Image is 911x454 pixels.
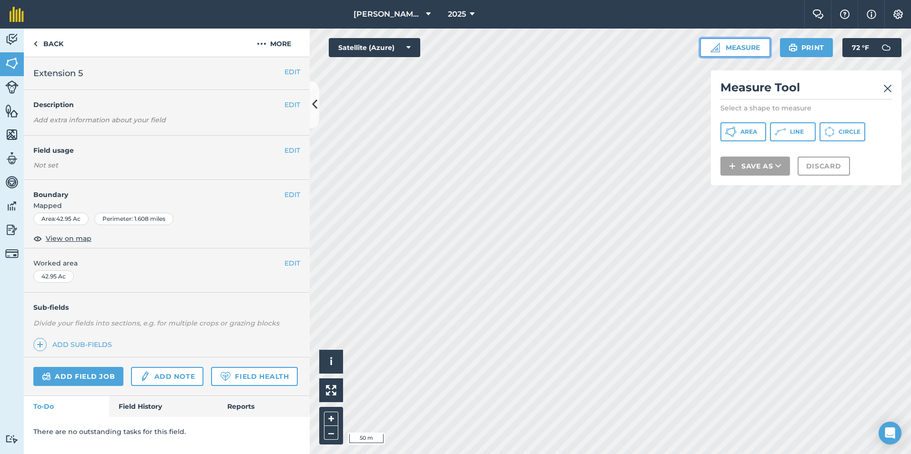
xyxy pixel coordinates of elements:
[140,371,150,382] img: svg+xml;base64,PD94bWwgdmVyc2lvbj0iMS4wIiBlbmNvZGluZz0idXRmLTgiPz4KPCEtLSBHZW5lcmF0b3I6IEFkb2JlIE...
[94,213,173,225] div: Perimeter : 1.608 miles
[257,38,266,49] img: svg+xml;base64,PHN2ZyB4bWxucz0iaHR0cDovL3d3dy53My5vcmcvMjAwMC9zdmciIHdpZHRoPSIyMCIgaGVpZ2h0PSIyNC...
[877,38,896,57] img: svg+xml;base64,PD94bWwgdmVyc2lvbj0iMS4wIiBlbmNvZGluZz0idXRmLTgiPz4KPCEtLSBHZW5lcmF0b3I6IEFkb2JlIE...
[5,199,19,213] img: svg+xml;base64,PD94bWwgdmVyc2lvbj0iMS4wIiBlbmNvZGluZz0idXRmLTgiPz4KPCEtLSBHZW5lcmF0b3I6IEFkb2JlIE...
[700,38,770,57] button: Measure
[33,145,284,156] h4: Field usage
[729,160,736,172] img: svg+xml;base64,PHN2ZyB4bWxucz0iaHR0cDovL3d3dy53My5vcmcvMjAwMC9zdmciIHdpZHRoPSIxNCIgaGVpZ2h0PSIyNC...
[839,128,860,136] span: Circle
[5,80,19,94] img: svg+xml;base64,PD94bWwgdmVyc2lvbj0iMS4wIiBlbmNvZGluZz0idXRmLTgiPz4KPCEtLSBHZW5lcmF0b3I6IEFkb2JlIE...
[33,38,38,49] img: svg+xml;base64,PHN2ZyB4bWxucz0iaHR0cDovL3d3dy53My5vcmcvMjAwMC9zdmciIHdpZHRoPSI5IiBoZWlnaHQ9IjI0Ii...
[24,200,310,211] span: Mapped
[46,233,91,244] span: View on map
[5,247,19,260] img: svg+xml;base64,PD94bWwgdmVyc2lvbj0iMS4wIiBlbmNvZGluZz0idXRmLTgiPz4KPCEtLSBHZW5lcmF0b3I6IEFkb2JlIE...
[720,157,790,176] button: Save as
[5,32,19,47] img: svg+xml;base64,PD94bWwgdmVyc2lvbj0iMS4wIiBlbmNvZGluZz0idXRmLTgiPz4KPCEtLSBHZW5lcmF0b3I6IEFkb2JlIE...
[33,116,166,124] em: Add extra information about your field
[33,270,74,283] div: 42.95 Ac
[10,7,24,22] img: fieldmargin Logo
[324,426,338,440] button: –
[284,258,300,268] button: EDIT
[24,396,109,417] a: To-Do
[33,233,42,244] img: svg+xml;base64,PHN2ZyB4bWxucz0iaHR0cDovL3d3dy53My5vcmcvMjAwMC9zdmciIHdpZHRoPSIxOCIgaGVpZ2h0PSIyNC...
[211,367,297,386] a: Field Health
[33,160,300,170] div: Not set
[33,367,123,386] a: Add field job
[740,128,757,136] span: Area
[5,56,19,70] img: svg+xml;base64,PHN2ZyB4bWxucz0iaHR0cDovL3d3dy53My5vcmcvMjAwMC9zdmciIHdpZHRoPSI1NiIgaGVpZ2h0PSI2MC...
[33,67,83,80] span: Extension 5
[33,213,89,225] div: Area : 42.95 Ac
[5,223,19,237] img: svg+xml;base64,PD94bWwgdmVyc2lvbj0iMS4wIiBlbmNvZGluZz0idXRmLTgiPz4KPCEtLSBHZW5lcmF0b3I6IEFkb2JlIE...
[330,355,333,367] span: i
[33,338,116,351] a: Add sub-fields
[879,422,901,444] div: Open Intercom Messenger
[852,38,869,57] span: 72 ° F
[5,128,19,142] img: svg+xml;base64,PHN2ZyB4bWxucz0iaHR0cDovL3d3dy53My5vcmcvMjAwMC9zdmciIHdpZHRoPSI1NiIgaGVpZ2h0PSI2MC...
[720,122,766,141] button: Area
[284,189,300,200] button: EDIT
[867,9,876,20] img: svg+xml;base64,PHN2ZyB4bWxucz0iaHR0cDovL3d3dy53My5vcmcvMjAwMC9zdmciIHdpZHRoPSIxNyIgaGVpZ2h0PSIxNy...
[720,80,892,99] h2: Measure Tool
[238,29,310,57] button: More
[820,122,865,141] button: Circle
[218,396,310,417] a: Reports
[812,10,824,19] img: Two speech bubbles overlapping with the left bubble in the forefront
[770,122,816,141] button: Line
[5,151,19,166] img: svg+xml;base64,PD94bWwgdmVyc2lvbj0iMS4wIiBlbmNvZGluZz0idXRmLTgiPz4KPCEtLSBHZW5lcmF0b3I6IEFkb2JlIE...
[33,233,91,244] button: View on map
[33,319,279,327] em: Divide your fields into sections, e.g. for multiple crops or grazing blocks
[42,371,51,382] img: svg+xml;base64,PD94bWwgdmVyc2lvbj0iMS4wIiBlbmNvZGluZz0idXRmLTgiPz4KPCEtLSBHZW5lcmF0b3I6IEFkb2JlIE...
[448,9,466,20] span: 2025
[33,426,300,437] p: There are no outstanding tasks for this field.
[842,38,901,57] button: 72 °F
[284,99,300,110] button: EDIT
[710,43,720,52] img: Ruler icon
[284,67,300,77] button: EDIT
[24,302,310,313] h4: Sub-fields
[326,385,336,395] img: Four arrows, one pointing top left, one top right, one bottom right and the last bottom left
[780,38,833,57] button: Print
[33,99,300,110] h4: Description
[883,83,892,94] img: svg+xml;base64,PHN2ZyB4bWxucz0iaHR0cDovL3d3dy53My5vcmcvMjAwMC9zdmciIHdpZHRoPSIyMiIgaGVpZ2h0PSIzMC...
[720,103,892,113] p: Select a shape to measure
[354,9,422,20] span: [PERSON_NAME] Farming Company
[324,412,338,426] button: +
[284,145,300,156] button: EDIT
[24,180,284,200] h4: Boundary
[839,10,850,19] img: A question mark icon
[319,350,343,374] button: i
[109,396,217,417] a: Field History
[892,10,904,19] img: A cog icon
[131,367,203,386] a: Add note
[5,434,19,444] img: svg+xml;base64,PD94bWwgdmVyc2lvbj0iMS4wIiBlbmNvZGluZz0idXRmLTgiPz4KPCEtLSBHZW5lcmF0b3I6IEFkb2JlIE...
[33,258,300,268] span: Worked area
[5,104,19,118] img: svg+xml;base64,PHN2ZyB4bWxucz0iaHR0cDovL3d3dy53My5vcmcvMjAwMC9zdmciIHdpZHRoPSI1NiIgaGVpZ2h0PSI2MC...
[24,29,73,57] a: Back
[5,175,19,189] img: svg+xml;base64,PD94bWwgdmVyc2lvbj0iMS4wIiBlbmNvZGluZz0idXRmLTgiPz4KPCEtLSBHZW5lcmF0b3I6IEFkb2JlIE...
[789,42,798,53] img: svg+xml;base64,PHN2ZyB4bWxucz0iaHR0cDovL3d3dy53My5vcmcvMjAwMC9zdmciIHdpZHRoPSIxOSIgaGVpZ2h0PSIyNC...
[329,38,420,57] button: Satellite (Azure)
[790,128,804,136] span: Line
[798,157,850,176] button: Discard
[37,339,43,350] img: svg+xml;base64,PHN2ZyB4bWxucz0iaHR0cDovL3d3dy53My5vcmcvMjAwMC9zdmciIHdpZHRoPSIxNCIgaGVpZ2h0PSIyNC...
